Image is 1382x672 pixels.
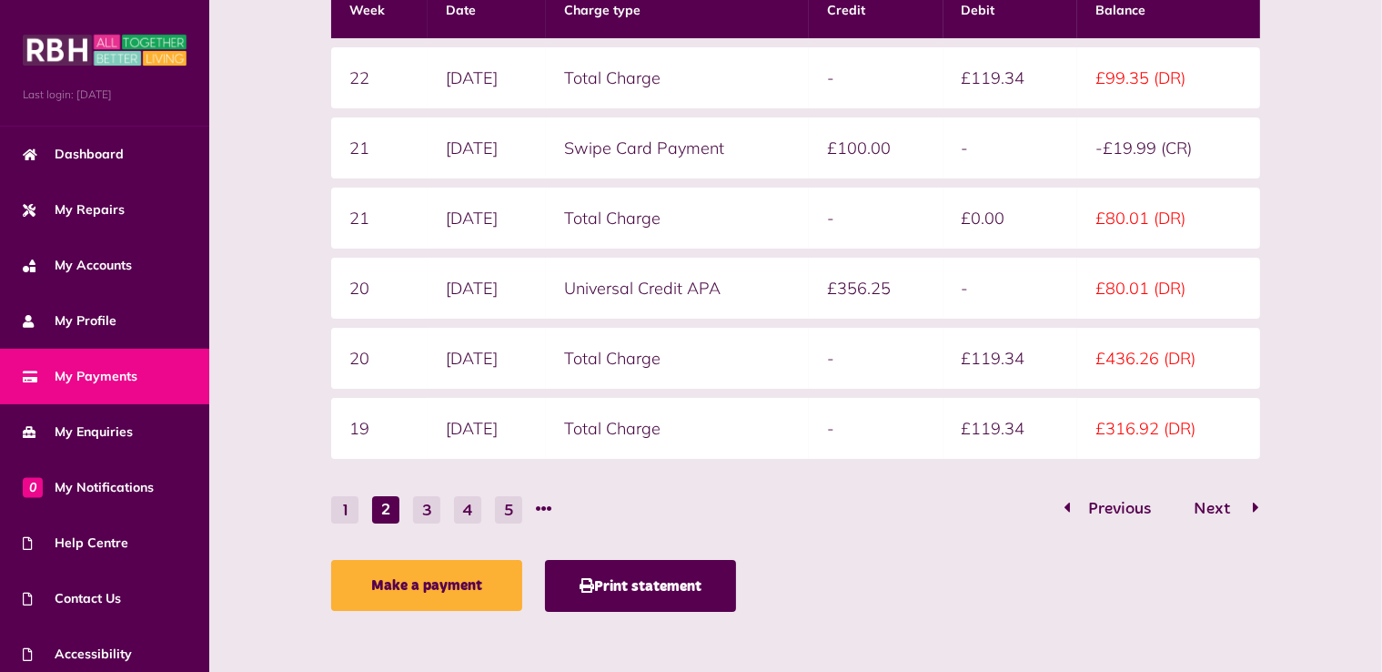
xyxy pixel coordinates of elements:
td: 22 [331,47,428,108]
button: Go to page 3 [413,496,440,524]
span: 0 [23,477,43,497]
td: 20 [331,258,428,319]
td: Total Charge [546,47,809,108]
td: 19 [331,398,428,459]
td: Total Charge [546,328,809,389]
td: £100.00 [809,117,943,178]
button: Go to page 3 [1175,496,1260,523]
td: - [809,47,943,108]
td: £119.34 [943,328,1077,389]
td: £119.34 [943,398,1077,459]
td: 21 [331,117,428,178]
td: £119.34 [943,47,1077,108]
button: Go to page 5 [495,496,522,524]
td: [DATE] [428,188,546,249]
a: Make a payment [331,560,522,611]
td: - [809,328,943,389]
td: 20 [331,328,428,389]
button: Go to page 1 [1058,496,1170,523]
span: Dashboard [23,145,124,164]
td: £316.92 (DR) [1077,398,1260,459]
td: Total Charge [546,398,809,459]
span: My Payments [23,367,137,386]
td: [DATE] [428,328,546,389]
td: - [809,188,943,249]
td: [DATE] [428,47,546,108]
td: £0.00 [943,188,1077,249]
td: - [943,117,1077,178]
td: [DATE] [428,398,546,459]
td: - [809,398,943,459]
span: Accessibility [23,645,132,664]
td: Total Charge [546,188,809,249]
span: Next [1180,501,1244,517]
span: Help Centre [23,534,128,553]
span: My Repairs [23,200,125,219]
td: -£19.99 (CR) [1077,117,1260,178]
button: Print statement [545,560,736,612]
span: My Profile [23,311,116,331]
td: Swipe Card Payment [546,117,809,178]
td: Universal Credit APA [546,258,809,319]
td: £436.26 (DR) [1077,328,1260,389]
span: My Accounts [23,256,132,275]
td: - [943,258,1077,319]
button: Go to page 1 [331,496,358,524]
td: [DATE] [428,117,546,178]
span: Last login: [DATE] [23,87,187,103]
td: £80.01 (DR) [1077,258,1260,319]
td: £80.01 (DR) [1077,188,1260,249]
button: Go to page 4 [454,496,481,524]
td: £356.25 [809,258,943,319]
td: £99.35 (DR) [1077,47,1260,108]
img: MyRBH [23,32,187,68]
span: My Enquiries [23,423,133,442]
td: 21 [331,188,428,249]
span: My Notifications [23,478,154,497]
td: [DATE] [428,258,546,319]
span: Contact Us [23,589,121,608]
span: Previous [1074,501,1165,517]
